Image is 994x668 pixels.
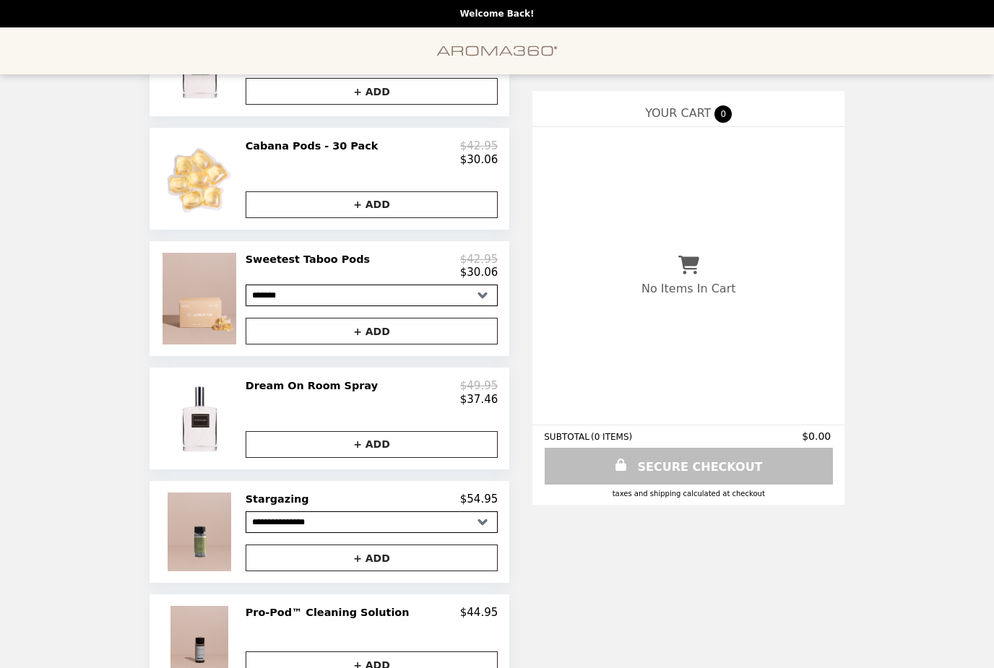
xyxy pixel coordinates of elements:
button: + ADD [246,545,498,571]
p: $44.95 [460,606,498,619]
p: No Items In Cart [641,282,735,295]
img: Sweetest Taboo Pods [163,253,240,344]
img: Stargazing [168,493,235,571]
h2: Pro-Pod™ Cleaning Solution [246,606,415,619]
p: $42.95 [460,253,498,266]
h2: Stargazing [246,493,315,506]
p: $42.95 [460,139,498,152]
button: + ADD [246,318,498,344]
span: SUBTOTAL [544,432,591,442]
p: Welcome Back! [459,9,534,19]
select: Select a product variant [246,511,498,533]
h2: Cabana Pods - 30 Pack [246,139,384,152]
p: $54.95 [460,493,498,506]
span: $0.00 [802,430,833,442]
span: YOUR CART [645,106,711,120]
button: + ADD [246,191,498,218]
p: $49.95 [460,379,498,392]
img: Brand Logo [436,36,558,66]
div: Taxes and Shipping calculated at checkout [544,490,833,498]
h2: Dream On Room Spray [246,379,384,392]
span: ( 0 ITEMS ) [591,432,632,442]
span: 0 [714,105,732,123]
p: $30.06 [460,153,498,166]
select: Select a product variant [246,285,498,306]
button: + ADD [246,78,498,105]
img: Cabana Pods - 30 Pack [160,139,242,217]
button: + ADD [246,431,498,458]
h2: Sweetest Taboo Pods [246,253,376,266]
img: Dream On Room Spray [160,379,242,457]
p: $30.06 [460,266,498,279]
p: $37.46 [460,393,498,406]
